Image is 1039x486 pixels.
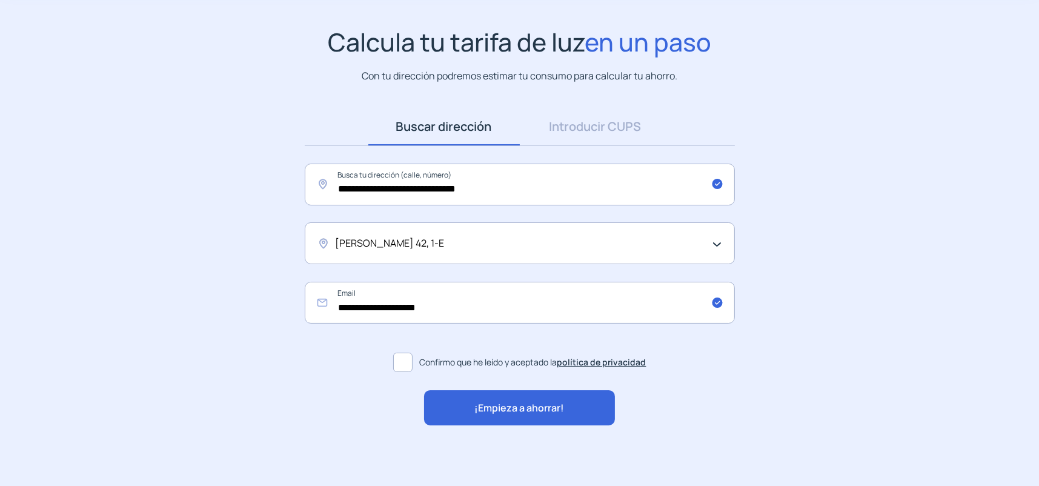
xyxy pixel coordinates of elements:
[420,356,646,369] span: Confirmo que he leído y aceptado la
[368,108,520,145] a: Buscar dirección
[520,108,671,145] a: Introducir CUPS
[362,68,677,84] p: Con tu dirección podremos estimar tu consumo para calcular tu ahorro.
[585,25,711,59] span: en un paso
[557,356,646,368] a: política de privacidad
[328,27,711,57] h1: Calcula tu tarifa de luz
[475,401,565,416] span: ¡Empieza a ahorrar!
[336,236,445,251] span: [PERSON_NAME] 42, 1-E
